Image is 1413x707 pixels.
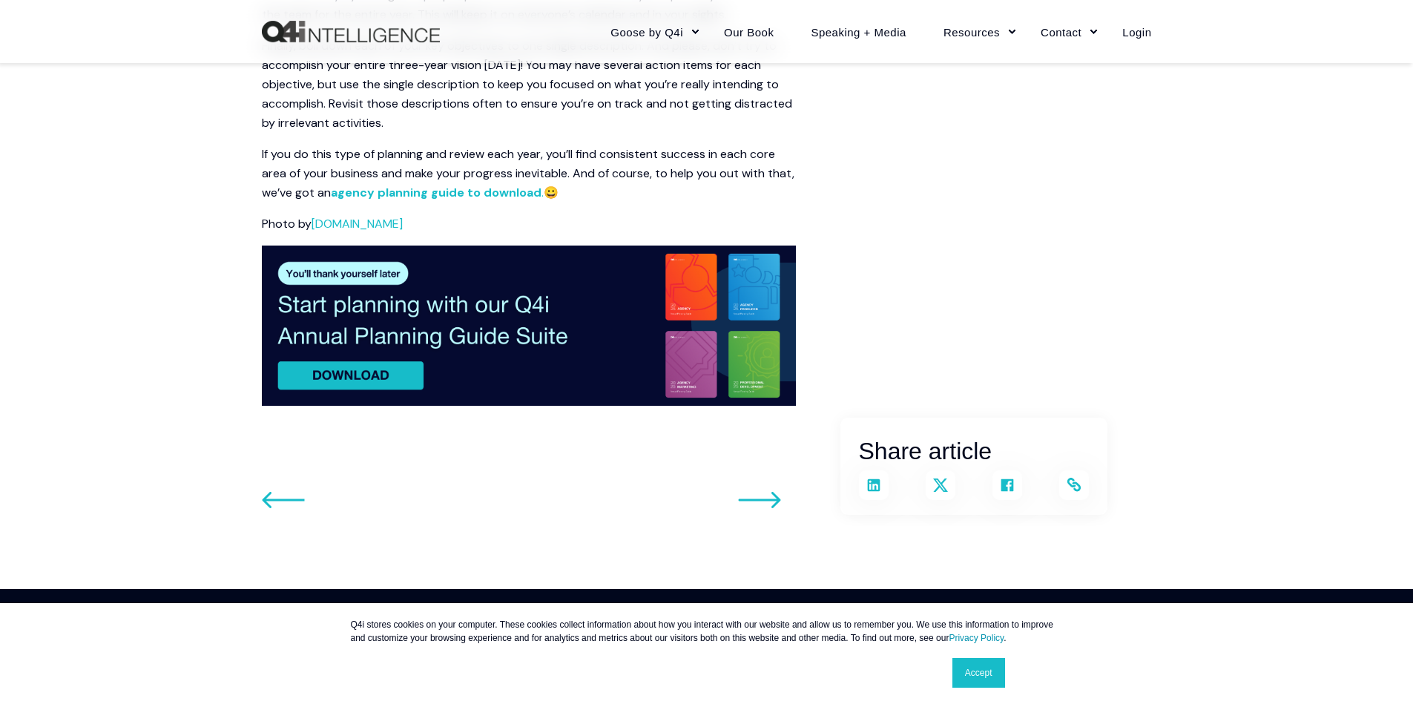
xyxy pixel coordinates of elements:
[331,185,541,200] strong: agency planning guide to download
[262,21,440,43] a: Back to Home
[949,633,1004,643] a: Privacy Policy
[1081,522,1413,707] iframe: Chat Widget
[262,36,796,133] p: Finally, boil down each of your key objectives to one single description. And please, don’t try t...
[331,185,544,200] a: agency planning guide to download.
[952,658,1005,688] a: Accept
[351,618,1063,645] p: Q4i stores cookies on your computer. These cookies collect information about how you interact wit...
[312,216,403,231] a: [DOMAIN_NAME]
[859,433,1089,470] h3: Share article
[262,145,796,203] p: If you do this type of planning and review each year, you’ll find consistent success in each core...
[262,214,796,234] p: Photo by
[262,246,796,406] img: New Call-to-action
[262,21,440,43] img: Q4intelligence, LLC logo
